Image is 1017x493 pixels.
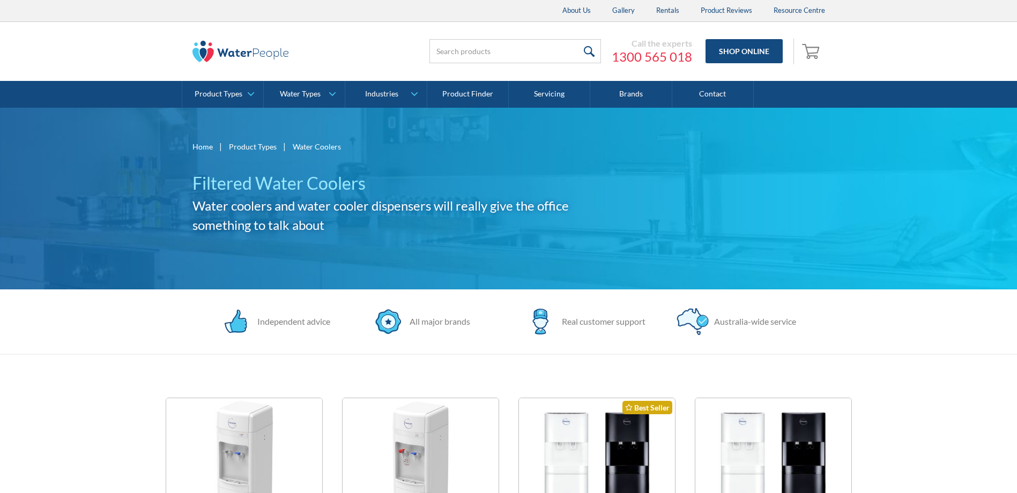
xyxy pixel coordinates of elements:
a: Product Types [182,81,263,108]
a: Water Types [264,81,345,108]
div: Industries [365,89,398,99]
a: Servicing [509,81,590,108]
div: Best Seller [622,401,672,414]
h2: Water coolers and water cooler dispensers will really give the office something to talk about [192,196,604,235]
h1: Filtered Water Coolers [192,170,604,196]
div: Australia-wide service [709,315,796,328]
div: Water Coolers [293,141,341,152]
div: | [282,140,287,153]
div: | [218,140,224,153]
div: Product Types [195,89,242,99]
a: Open empty cart [799,39,825,64]
img: shopping cart [802,42,822,59]
a: Product Types [229,141,277,152]
a: Product Finder [427,81,509,108]
a: Home [192,141,213,152]
a: 1300 565 018 [612,49,692,65]
iframe: podium webchat widget bubble [910,439,1017,493]
a: Industries [345,81,426,108]
div: Real customer support [556,315,645,328]
a: Contact [672,81,754,108]
div: Water Types [280,89,321,99]
div: Call the experts [612,38,692,49]
a: Shop Online [706,39,783,63]
div: Independent advice [252,315,330,328]
img: The Water People [192,41,289,62]
a: Brands [590,81,672,108]
div: All major brands [404,315,470,328]
input: Search products [429,39,601,63]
